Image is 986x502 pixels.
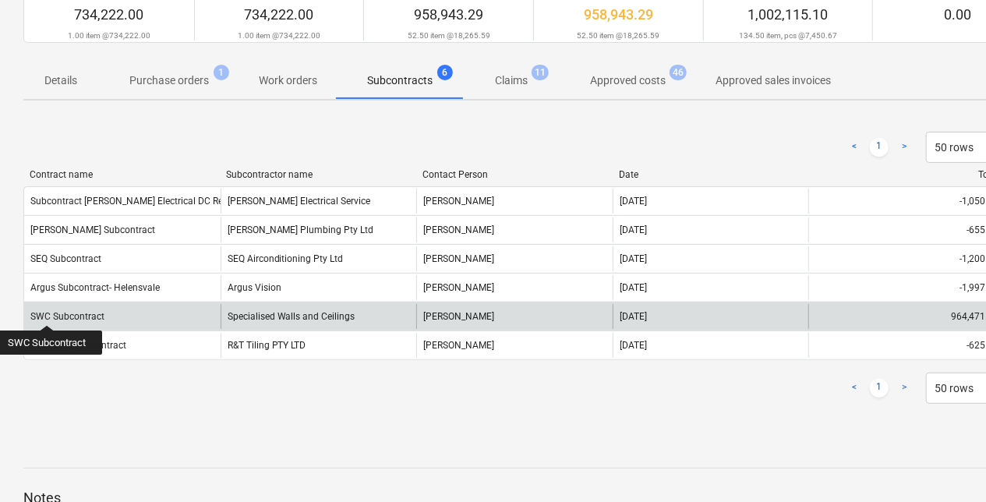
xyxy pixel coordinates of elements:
[416,217,613,242] div: [PERSON_NAME]
[245,6,314,23] span: 734,222.00
[895,379,914,398] a: Next page
[716,72,831,89] p: Approved sales invoices
[226,169,410,180] div: Subcontractor name
[416,275,613,300] div: [PERSON_NAME]
[620,340,647,351] div: [DATE]
[620,224,647,235] div: [DATE]
[129,72,209,89] p: Purchase orders
[416,333,613,358] div: [PERSON_NAME]
[895,138,914,157] a: Next page
[238,30,320,41] p: 1.00 item @ 734,222.00
[30,196,268,207] div: Subcontract [PERSON_NAME] Electrical DC Reviewed.pdf
[214,65,229,80] span: 1
[408,30,490,41] p: 52.50 item @ 18,265.59
[870,379,889,398] a: Page 1 is your current page
[221,304,417,329] div: Specialised Walls and Ceilings
[944,6,971,23] span: 0.00
[74,6,143,23] span: 734,222.00
[739,30,837,41] p: 134.50 item, pcs @ 7,450.67
[845,138,864,157] a: Previous page
[416,189,613,214] div: [PERSON_NAME]
[620,253,647,264] div: [DATE]
[748,6,829,23] span: 1,002,115.10
[584,6,653,23] span: 958,943.29
[495,72,528,89] p: Claims
[620,282,647,293] div: [DATE]
[416,304,613,329] div: [PERSON_NAME]
[221,217,417,242] div: [PERSON_NAME] Plumbing Pty Ltd
[620,311,647,322] div: [DATE]
[42,72,80,89] p: Details
[620,196,647,207] div: [DATE]
[577,30,659,41] p: 52.50 item @ 18,265.59
[30,253,101,264] div: SEQ Subcontract
[422,169,606,180] div: Contact Person
[221,189,417,214] div: [PERSON_NAME] Electrical Service
[221,333,417,358] div: R&T Tiling PTY LTD
[670,65,687,80] span: 46
[367,72,433,89] p: Subcontracts
[532,65,549,80] span: 11
[437,65,453,80] span: 6
[414,6,483,23] span: 958,943.29
[845,379,864,398] a: Previous page
[30,169,214,180] div: Contract name
[30,224,155,235] div: [PERSON_NAME] Subcontract
[221,275,417,300] div: Argus Vision
[870,138,889,157] a: Page 1 is your current page
[416,246,613,271] div: [PERSON_NAME]
[30,311,104,322] div: SWC Subcontract
[259,72,317,89] p: Work orders
[619,169,803,180] div: Date
[30,282,160,293] div: Argus Subcontract- Helensvale
[590,72,666,89] p: Approved costs
[68,30,150,41] p: 1.00 item @ 734,222.00
[30,340,126,351] div: R&T Tiling Subcontract
[221,246,417,271] div: SEQ Airconditioning Pty Ltd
